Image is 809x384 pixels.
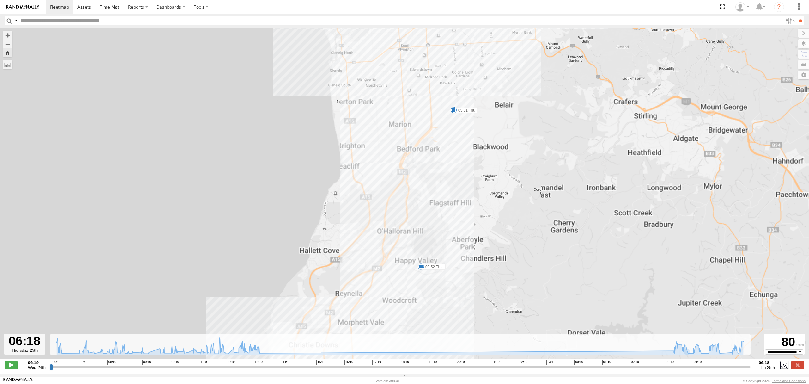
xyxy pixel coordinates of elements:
[546,360,555,365] span: 23:19
[344,360,353,365] span: 16:19
[665,360,674,365] span: 03:19
[170,360,179,365] span: 10:19
[28,365,46,370] span: Wed 24th Sep 2025
[428,360,437,365] span: 19:19
[743,379,806,383] div: © Copyright 2025 -
[421,264,444,270] label: 03:52 Thu
[28,360,46,365] strong: 06:19
[372,360,381,365] span: 17:19
[3,60,12,69] label: Measure
[765,335,804,349] div: 80
[198,360,207,365] span: 11:19
[519,360,527,365] span: 22:19
[3,48,12,57] button: Zoom Home
[574,360,583,365] span: 00:19
[52,360,60,365] span: 06:19
[454,108,477,113] label: 05:01 Thu
[693,360,702,365] span: 04:19
[783,16,797,25] label: Search Filter Options
[316,360,325,365] span: 15:19
[107,360,116,365] span: 08:19
[6,5,39,9] img: rand-logo.svg
[491,360,500,365] span: 21:19
[798,71,809,79] label: Map Settings
[772,379,806,383] a: Terms and Conditions
[3,31,12,40] button: Zoom in
[142,360,151,365] span: 09:19
[226,360,235,365] span: 12:19
[254,360,263,365] span: 13:19
[282,360,290,365] span: 14:19
[774,2,784,12] i: ?
[80,360,88,365] span: 07:19
[376,379,400,383] div: Version: 308.01
[791,361,804,369] label: Close
[759,365,775,370] span: Thu 25th Sep 2025
[3,378,33,384] a: Visit our Website
[630,360,639,365] span: 02:19
[400,360,409,365] span: 18:19
[456,360,465,365] span: 20:19
[5,361,18,369] label: Play/Stop
[602,360,611,365] span: 01:19
[3,40,12,48] button: Zoom out
[759,360,775,365] strong: 06:18
[733,2,751,12] div: Peter Lu
[13,16,18,25] label: Search Query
